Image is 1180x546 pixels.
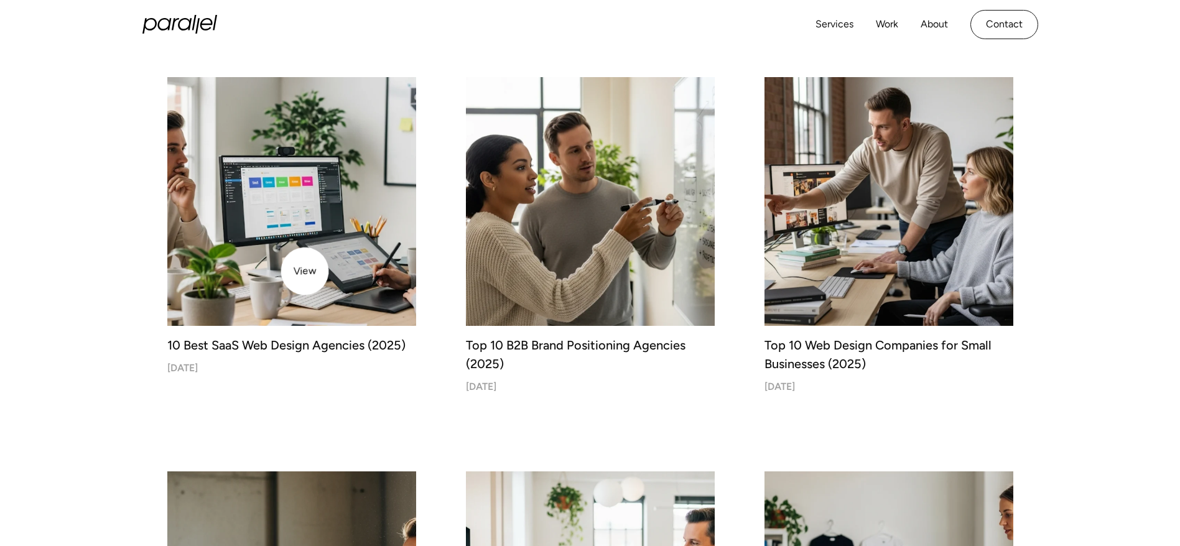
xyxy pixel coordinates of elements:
a: home [142,15,217,34]
a: Top 10 B2B Brand Positioning Agencies (2025)Top 10 B2B Brand Positioning Agencies (2025)[DATE] [466,77,715,392]
img: 10 Best SaaS Web Design Agencies (2025) [161,71,422,332]
a: Contact [970,10,1038,39]
a: Top 10 Web Design Companies for Small Businesses (2025)Top 10 Web Design Companies for Small Busi... [764,77,1013,392]
div: 10 Best SaaS Web Design Agencies (2025) [167,336,416,354]
div: [DATE] [167,362,198,374]
img: Top 10 Web Design Companies for Small Businesses (2025) [764,77,1013,326]
div: [DATE] [764,381,795,392]
a: 10 Best SaaS Web Design Agencies (2025)10 Best SaaS Web Design Agencies (2025)[DATE] [167,77,416,374]
div: Top 10 Web Design Companies for Small Businesses (2025) [764,336,1013,373]
div: [DATE] [466,381,496,392]
div: Top 10 B2B Brand Positioning Agencies (2025) [466,336,715,373]
a: Work [876,16,898,34]
img: Top 10 B2B Brand Positioning Agencies (2025) [466,77,715,326]
a: About [921,16,948,34]
a: Services [815,16,853,34]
